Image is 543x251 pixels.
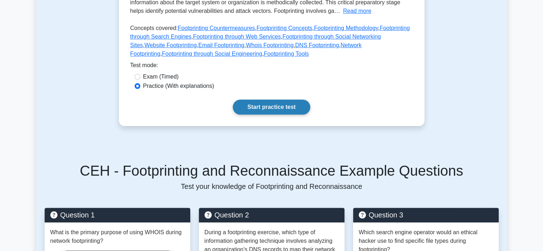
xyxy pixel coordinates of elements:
a: Website Footprinting [145,42,197,48]
label: Exam (Timed) [143,72,179,81]
p: What is the primary purpose of using WHOIS during network footprinting? [50,228,185,245]
div: Test mode: [130,61,413,72]
h5: Question 3 [359,211,493,219]
a: Footprinting Methodology [314,25,378,31]
a: Footprinting Countermeasures [178,25,255,31]
label: Practice (With explanations) [143,82,214,90]
p: Concepts covered: , , , , , , , , , , , , [130,24,413,61]
h5: CEH - Footprinting and Reconnaissance Example Questions [45,162,499,179]
a: Footprinting through Social Engineering [162,51,262,57]
a: Whois Footprinting [246,42,293,48]
a: DNS Footprinting [295,42,339,48]
a: Footprinting through Web Services [193,34,281,40]
a: Footprinting Tools [264,51,309,57]
a: Footprinting Concepts [256,25,312,31]
p: Test your knowledge of Footprinting and Reconnaissance [45,182,499,191]
a: Start practice test [233,100,310,115]
h5: Question 2 [205,211,339,219]
button: Read more [343,7,371,15]
a: Email Footprinting [198,42,244,48]
h5: Question 1 [50,211,185,219]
